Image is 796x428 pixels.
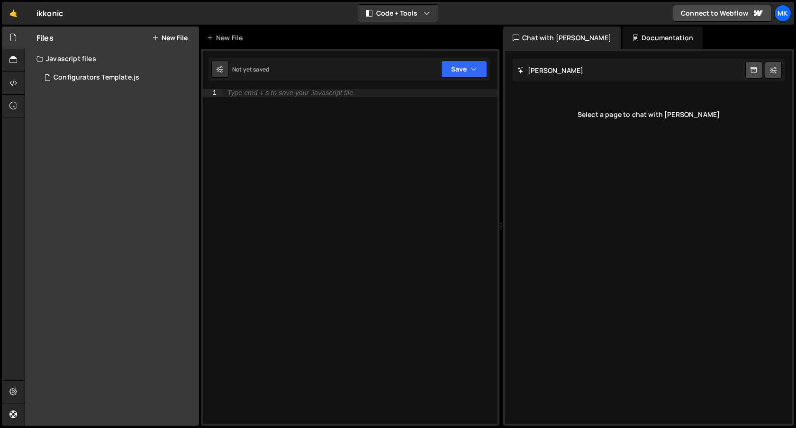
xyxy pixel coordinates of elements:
[774,5,791,22] a: MK
[673,5,771,22] a: Connect to Webflow
[2,2,25,25] a: 🤙
[25,49,199,68] div: Javascript files
[227,89,355,97] div: Type cmd + s to save your Javascript file.
[36,68,199,87] div: 16554/44995.js
[358,5,438,22] button: Code + Tools
[517,66,583,75] h2: [PERSON_NAME]
[207,33,246,43] div: New File
[54,73,139,82] div: Configurators Template.js
[623,27,703,49] div: Documentation
[232,65,269,73] div: Not yet saved
[36,33,54,43] h2: Files
[513,96,785,134] div: Select a page to chat with [PERSON_NAME]
[152,34,188,42] button: New File
[441,61,487,78] button: Save
[203,89,223,97] div: 1
[36,8,63,19] div: ikkonic
[503,27,621,49] div: Chat with [PERSON_NAME]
